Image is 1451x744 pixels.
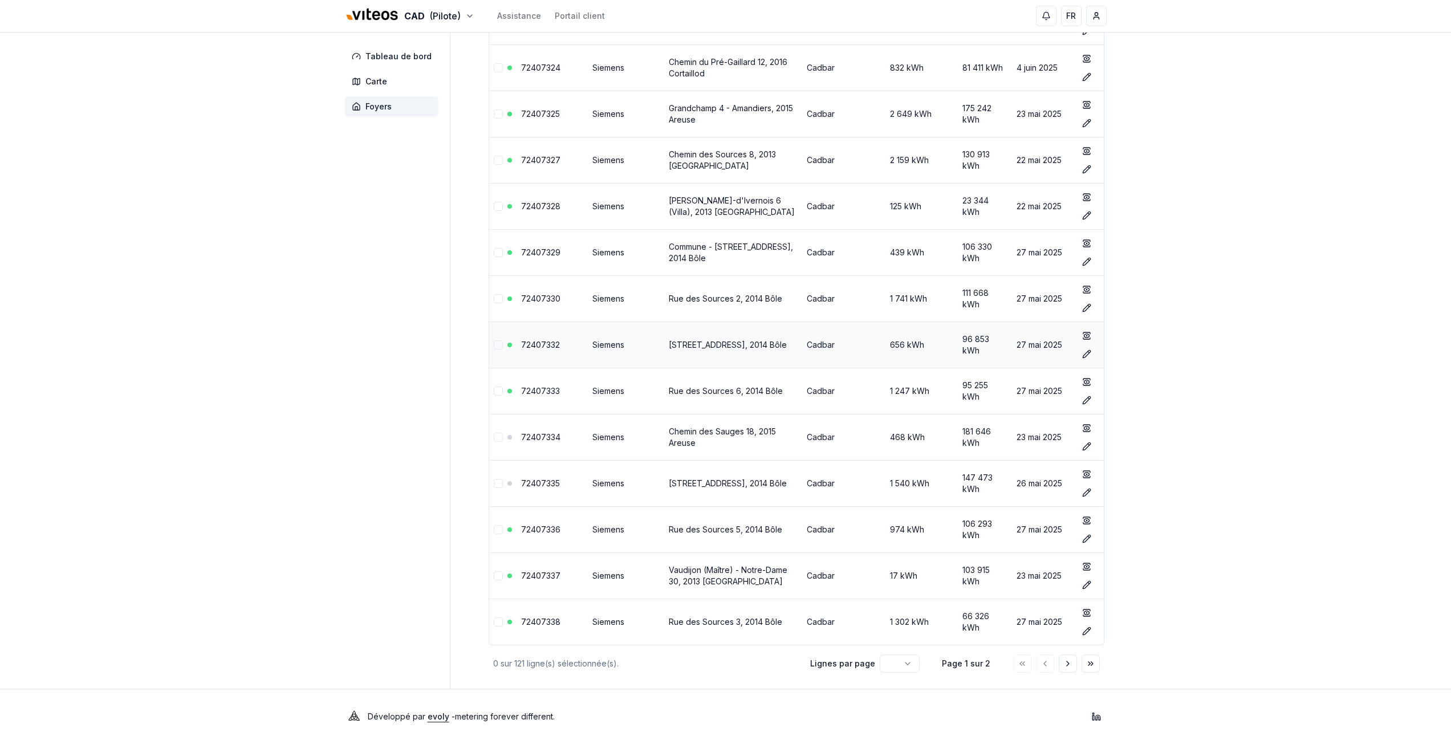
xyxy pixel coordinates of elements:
div: 66 326 kWh [962,611,1007,633]
a: 72407332 [521,340,560,349]
div: 1 247 kWh [867,385,953,397]
td: Cadbar [802,137,863,183]
a: Rue des Sources 6, 2014 Bôle [669,386,783,396]
div: 1 741 kWh [867,293,953,304]
div: 130 913 kWh [962,149,1007,172]
div: 656 kWh [867,339,953,351]
button: Sélectionner la ligne [494,571,503,580]
a: 72407330 [521,294,560,303]
a: Tableau de bord [345,46,443,67]
span: (Pilote) [429,9,461,23]
a: Grandchamp 4 - Amandiers, 2015 Areuse [669,103,793,124]
button: Sélectionner la ligne [494,202,503,211]
td: 27 mai 2025 [1012,368,1073,414]
td: 4 juin 2025 [1012,44,1073,91]
a: 72407335 [521,478,560,488]
a: evoly [428,712,449,721]
a: 72407336 [521,525,560,534]
td: 27 mai 2025 [1012,229,1073,275]
div: 147 473 kWh [962,472,1007,495]
td: 23 mai 2025 [1012,414,1073,460]
td: Cadbar [802,552,863,599]
div: 1 302 kWh [867,616,953,628]
a: Vaudijon (Maître) - Notre-Dame 30, 2013 [GEOGRAPHIC_DATA] [669,565,787,586]
a: Rue des Sources 2, 2014 Bôle [669,294,782,303]
td: Cadbar [802,414,863,460]
a: 72407338 [521,617,560,627]
span: Carte [365,76,387,87]
span: Tableau de bord [365,51,432,62]
td: Siemens [588,368,664,414]
td: Cadbar [802,91,863,137]
a: Rue des Sources 5, 2014 Bôle [669,525,782,534]
span: CAD [404,9,425,23]
td: Cadbar [802,229,863,275]
p: Lignes par page [810,658,875,669]
div: 23 344 kWh [962,195,1007,218]
a: 72407327 [521,155,560,165]
button: Sélectionner la ligne [494,109,503,119]
td: Cadbar [802,506,863,552]
div: 0 sur 121 ligne(s) sélectionnée(s). [493,658,792,669]
td: Cadbar [802,460,863,506]
td: Siemens [588,460,664,506]
img: Viteos - CAD Logo [345,1,400,29]
td: Cadbar [802,322,863,368]
td: 23 mai 2025 [1012,91,1073,137]
td: 27 mai 2025 [1012,275,1073,322]
td: Siemens [588,91,664,137]
p: Développé par - metering forever different . [368,709,555,725]
td: Siemens [588,506,664,552]
button: Sélectionner la ligne [494,63,503,72]
div: 832 kWh [867,62,953,74]
td: Cadbar [802,275,863,322]
a: Assistance [497,10,541,22]
div: Page 1 sur 2 [938,658,995,669]
span: FR [1066,10,1076,22]
div: 175 242 kWh [962,103,1007,125]
button: CAD(Pilote) [345,4,474,29]
div: 81 411 kWh [962,62,1007,74]
td: 27 mai 2025 [1012,322,1073,368]
td: Cadbar [802,183,863,229]
button: Sélectionner la ligne [494,617,503,627]
td: Siemens [588,322,664,368]
div: 96 853 kWh [962,334,1007,356]
div: 106 293 kWh [962,518,1007,541]
td: 22 mai 2025 [1012,183,1073,229]
td: 26 mai 2025 [1012,460,1073,506]
button: Sélectionner la ligne [494,294,503,303]
td: 22 mai 2025 [1012,137,1073,183]
a: Commune - [STREET_ADDRESS], 2014 Bôle [669,242,793,263]
a: 72407329 [521,247,560,257]
td: Siemens [588,183,664,229]
a: 72407333 [521,386,560,396]
button: Sélectionner la ligne [494,479,503,488]
td: Siemens [588,275,664,322]
a: 72407325 [521,109,560,119]
img: Evoly Logo [345,708,363,726]
div: 439 kWh [867,247,953,258]
td: 27 mai 2025 [1012,506,1073,552]
button: FR [1061,6,1082,26]
a: 72407334 [521,432,560,442]
a: [PERSON_NAME]-d'Ivernois 6 (Villa), 2013 [GEOGRAPHIC_DATA] [669,196,795,217]
div: 106 330 kWh [962,241,1007,264]
a: [STREET_ADDRESS], 2014 Bôle [669,340,787,349]
a: Foyers [345,96,443,117]
div: 1 540 kWh [867,478,953,489]
td: Siemens [588,44,664,91]
td: Siemens [588,137,664,183]
div: 17 kWh [867,570,953,582]
a: Chemin des Sources 8, 2013 [GEOGRAPHIC_DATA] [669,149,776,170]
a: Chemin du Pré-Gaillard 12, 2016 Cortaillod [669,57,787,78]
td: Siemens [588,599,664,645]
div: 95 255 kWh [962,380,1007,403]
div: 125 kWh [867,201,953,212]
a: Chemin des Sauges 18, 2015 Areuse [669,426,776,448]
td: Cadbar [802,599,863,645]
a: 72407324 [521,63,560,72]
div: 2 159 kWh [867,155,953,166]
button: Aller à la dernière page [1082,654,1100,673]
td: Siemens [588,552,664,599]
